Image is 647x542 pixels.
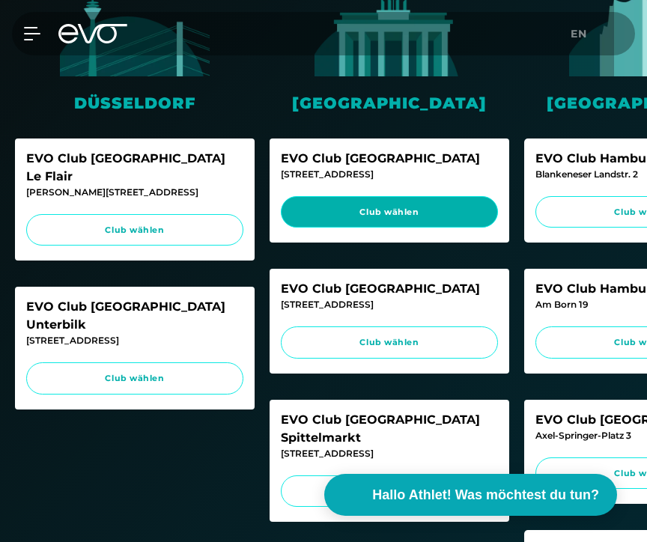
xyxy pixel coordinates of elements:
[26,214,243,246] a: Club wählen
[26,186,243,199] div: [PERSON_NAME][STREET_ADDRESS]
[270,91,509,115] div: [GEOGRAPHIC_DATA]
[40,224,229,237] span: Club wählen
[295,206,484,219] span: Club wählen
[281,298,498,311] div: [STREET_ADDRESS]
[26,334,243,347] div: [STREET_ADDRESS]
[372,485,599,505] span: Hallo Athlet! Was möchtest du tun?
[40,372,229,385] span: Club wählen
[571,25,596,43] a: en
[281,447,498,460] div: [STREET_ADDRESS]
[15,91,255,115] div: Düsseldorf
[281,168,498,181] div: [STREET_ADDRESS]
[281,196,498,228] a: Club wählen
[26,150,243,186] div: EVO Club [GEOGRAPHIC_DATA] Le Flair
[281,475,498,508] a: Club wählen
[281,150,498,168] div: EVO Club [GEOGRAPHIC_DATA]
[26,362,243,395] a: Club wählen
[295,485,484,498] span: Club wählen
[281,280,498,298] div: EVO Club [GEOGRAPHIC_DATA]
[26,298,243,334] div: EVO Club [GEOGRAPHIC_DATA] Unterbilk
[324,474,617,516] button: Hallo Athlet! Was möchtest du tun?
[295,336,484,349] span: Club wählen
[281,411,498,447] div: EVO Club [GEOGRAPHIC_DATA] Spittelmarkt
[571,27,587,40] span: en
[281,326,498,359] a: Club wählen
